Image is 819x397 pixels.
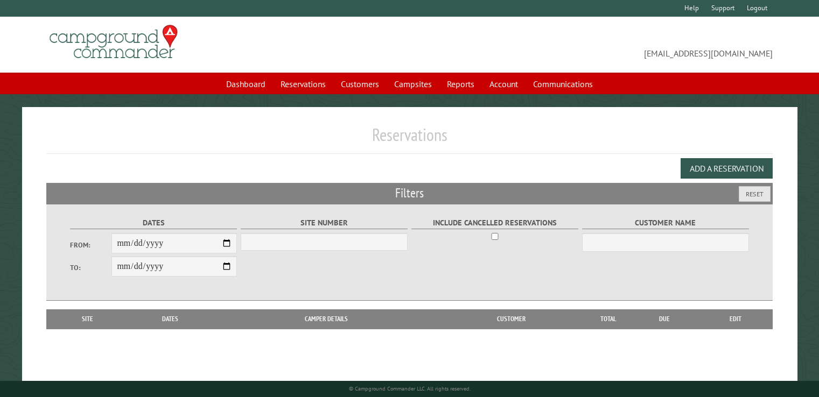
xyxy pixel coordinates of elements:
th: Customer [436,309,587,329]
button: Add a Reservation [681,158,773,179]
th: Edit [699,309,773,329]
a: Reports [440,74,481,94]
th: Camper Details [217,309,436,329]
small: © Campground Commander LLC. All rights reserved. [349,385,471,392]
a: Dashboard [220,74,272,94]
label: Site Number [241,217,408,229]
h1: Reservations [46,124,773,154]
th: Dates [123,309,217,329]
a: Reservations [274,74,332,94]
label: Include Cancelled Reservations [411,217,579,229]
th: Total [587,309,630,329]
label: Dates [70,217,237,229]
th: Due [630,309,699,329]
a: Customers [334,74,386,94]
a: Campsites [388,74,438,94]
th: Site [52,309,123,329]
span: [EMAIL_ADDRESS][DOMAIN_NAME] [410,30,773,60]
img: Campground Commander [46,21,181,63]
label: Customer Name [582,217,750,229]
button: Reset [739,186,771,202]
label: From: [70,240,112,250]
a: Account [483,74,524,94]
a: Communications [527,74,599,94]
label: To: [70,263,112,273]
h2: Filters [46,183,773,203]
